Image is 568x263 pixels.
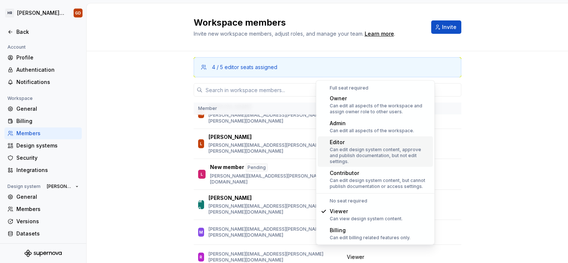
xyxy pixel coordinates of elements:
[5,9,14,17] div: HR
[209,194,252,202] p: [PERSON_NAME]
[4,103,82,115] a: General
[4,240,82,252] a: Documentation
[4,164,82,176] a: Integrations
[16,154,79,162] div: Security
[17,9,65,17] div: [PERSON_NAME] UI Toolkit (HUT)
[16,193,79,201] div: General
[16,130,79,137] div: Members
[4,64,82,76] a: Authentication
[209,251,338,263] p: [PERSON_NAME][EMAIL_ADDRESS][PERSON_NAME][PERSON_NAME][DOMAIN_NAME]
[212,64,277,71] div: 4 / 5 editor seats assigned
[75,10,81,16] div: GD
[330,120,414,127] div: Admin
[16,66,79,74] div: Authentication
[330,103,430,115] div: Can edit all aspects of the workspace and assign owner role to other users.
[330,95,430,102] div: Owner
[16,105,79,113] div: General
[318,85,433,91] div: Full seat required
[199,228,203,236] div: M
[4,127,82,139] a: Members
[16,230,79,237] div: Datasets
[330,169,430,177] div: Contributor
[4,76,82,88] a: Notifications
[431,20,461,34] button: Invite
[16,78,79,86] div: Notifications
[4,43,29,52] div: Account
[330,227,410,234] div: Billing
[209,226,338,238] p: [PERSON_NAME][EMAIL_ADDRESS][PERSON_NAME][PERSON_NAME][DOMAIN_NAME]
[316,81,435,244] div: Suggestions
[16,54,79,61] div: Profile
[330,216,403,222] div: Can view design system content.
[4,115,82,127] a: Billing
[200,253,202,261] div: R
[25,250,62,257] svg: Supernova Logo
[203,83,461,97] input: Search in workspace members...
[209,203,338,215] p: [PERSON_NAME][EMAIL_ADDRESS][PERSON_NAME][PERSON_NAME][DOMAIN_NAME]
[210,163,244,172] p: New member
[198,197,204,212] div: MG
[209,112,338,124] p: [PERSON_NAME][EMAIL_ADDRESS][PERSON_NAME][PERSON_NAME][DOMAIN_NAME]
[4,94,36,103] div: Workspace
[16,205,79,213] div: Members
[201,171,203,178] div: L
[200,140,202,147] div: L
[209,142,338,154] p: [PERSON_NAME][EMAIL_ADDRESS][PERSON_NAME][PERSON_NAME][DOMAIN_NAME]
[210,173,338,185] p: [PERSON_NAME][EMAIL_ADDRESS][PERSON_NAME][DOMAIN_NAME]
[4,203,82,215] a: Members
[330,147,430,165] div: Can edit design system content, approve and publish documentation, but not edit settings.
[4,52,82,64] a: Profile
[4,182,43,191] div: Design system
[318,198,433,204] div: No seat required
[364,31,395,37] span: .
[209,133,252,141] p: [PERSON_NAME]
[16,28,79,36] div: Back
[4,215,82,227] a: Versions
[16,166,79,174] div: Integrations
[330,235,410,241] div: Can edit billing related features only.
[194,30,364,37] span: Invite new workspace members, adjust roles, and manage your team.
[4,26,82,38] a: Back
[365,30,394,38] a: Learn more
[4,152,82,164] a: Security
[4,228,82,240] a: Datasets
[4,140,82,152] a: Design systems
[16,218,79,225] div: Versions
[330,178,430,189] div: Can edit design system content, but cannot publish documentation or access settings.
[4,191,82,203] a: General
[246,163,268,172] div: Pending
[16,117,79,125] div: Billing
[194,103,342,115] th: Member
[347,253,364,261] span: Viewer
[330,208,403,215] div: Viewer
[194,17,422,29] h2: Workspace members
[330,128,414,134] div: Can edit all aspects of the workspace.
[16,242,79,250] div: Documentation
[16,142,79,149] div: Design systems
[330,139,430,146] div: Editor
[47,184,72,189] span: [PERSON_NAME] UI Toolkit (HUT)
[1,5,85,21] button: HR[PERSON_NAME] UI Toolkit (HUT)GD
[442,23,456,31] span: Invite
